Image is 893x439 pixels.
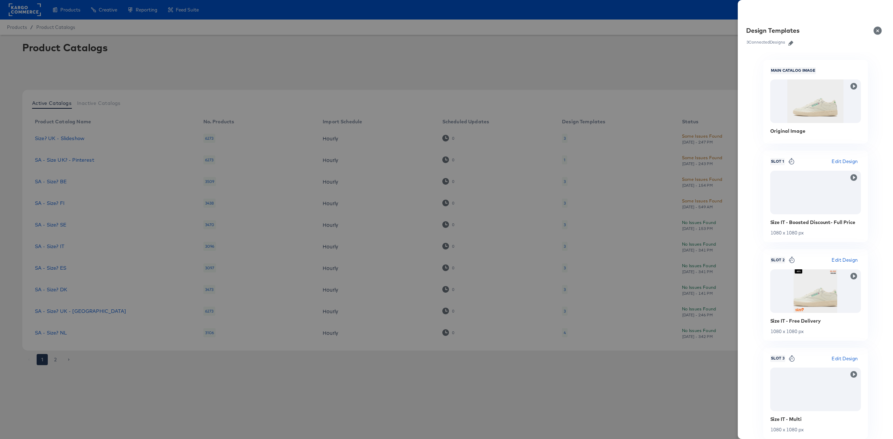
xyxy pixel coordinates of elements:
button: Close [869,21,889,40]
div: 1080 x 1080 px [770,230,861,235]
button: Edit Design [829,256,861,264]
div: 1080 x 1080 px [770,329,861,334]
span: Edit Design [832,355,858,363]
span: Slot 3 [770,356,785,361]
button: Edit Design [829,157,861,165]
span: Slot 2 [770,257,785,263]
div: Design Templates [746,26,800,35]
div: 1080 x 1080 px [770,427,861,432]
span: Main Catalog Image [770,68,816,74]
div: 3 Connected Designs [746,40,786,45]
span: Edit Design [832,256,858,264]
div: Size IT - Free Delivery [770,318,861,324]
div: Size IT - Multi [770,416,861,422]
div: Original Image [770,128,861,134]
div: Size IT - Boosted Discount- Full Price [770,219,861,225]
span: Slot 1 [770,159,785,164]
button: Edit Design [829,355,861,363]
span: Edit Design [832,157,858,165]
